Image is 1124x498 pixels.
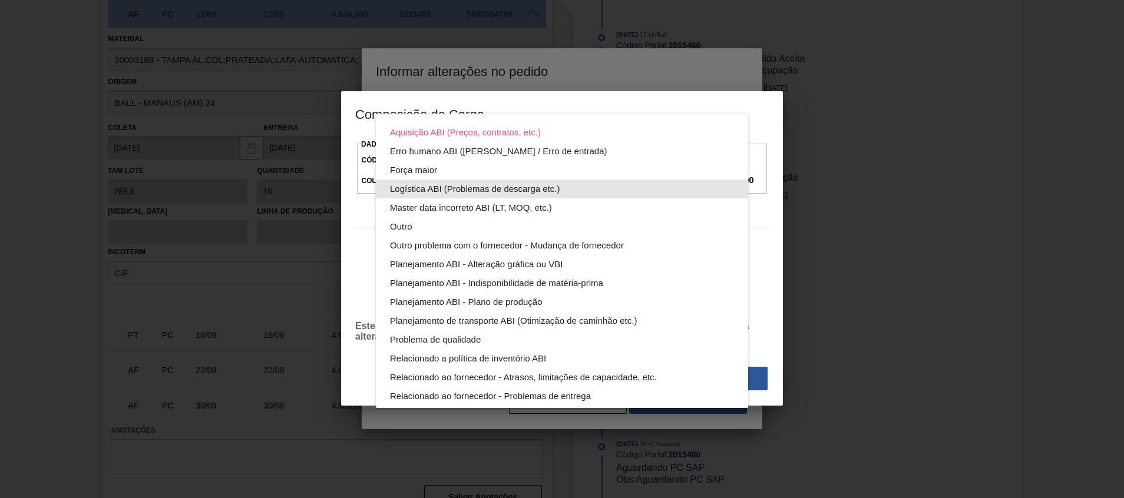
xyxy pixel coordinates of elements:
[390,123,734,142] div: Aquisição ABI (Preços, contratos, etc.)
[390,349,734,368] div: Relacionado a política de inventório ABI
[390,142,734,161] div: Erro humano ABI ([PERSON_NAME] / Erro de entrada)
[390,406,734,424] div: Relacionado ao fornecedor - Sem estoque
[390,161,734,180] div: Força maior
[390,236,734,255] div: Outro problema com o fornecedor - Mudança de fornecedor
[390,180,734,198] div: Logística ABI (Problemas de descarga etc.)
[390,274,734,293] div: Planejamento ABI - Indisponibilidade de matéria-prima
[390,368,734,387] div: Relacionado ao fornecedor - Atrasos, limitações de capacidade, etc.
[390,387,734,406] div: Relacionado ao fornecedor - Problemas de entrega
[390,217,734,236] div: Outro
[390,330,734,349] div: Problema de qualidade
[390,293,734,311] div: Planejamento ABI - Plano de produção
[390,255,734,274] div: Planejamento ABI - Alteração gráfica ou VBI
[390,198,734,217] div: Master data incorreto ABI (LT, MOQ, etc.)
[390,311,734,330] div: Planejamento de transporte ABI (Otimização de caminhão etc.)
